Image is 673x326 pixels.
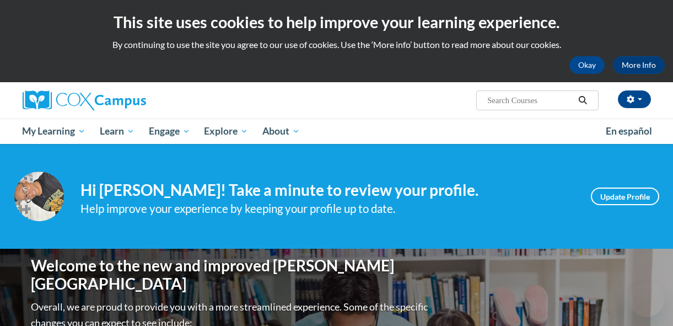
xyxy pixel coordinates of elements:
span: Explore [204,125,248,138]
span: My Learning [22,125,85,138]
span: Engage [149,125,190,138]
h4: Hi [PERSON_NAME]! Take a minute to review your profile. [80,181,574,200]
h1: Welcome to the new and improved [PERSON_NAME][GEOGRAPHIC_DATA] [31,256,430,293]
iframe: Button to launch messaging window [629,282,664,317]
a: En español [599,120,659,143]
div: Main menu [14,119,659,144]
button: Okay [569,56,605,74]
span: About [262,125,300,138]
h2: This site uses cookies to help improve your learning experience. [8,11,665,33]
a: Explore [197,119,255,144]
img: Cox Campus [23,90,146,110]
input: Search Courses [486,94,574,107]
a: More Info [613,56,665,74]
button: Search [574,94,591,107]
a: Learn [93,119,142,144]
a: Update Profile [591,188,659,205]
p: By continuing to use the site you agree to our use of cookies. Use the ‘More info’ button to read... [8,39,665,51]
a: Engage [142,119,197,144]
span: En español [606,125,652,137]
button: Account Settings [618,90,651,108]
span: Learn [100,125,134,138]
img: Profile Image [14,172,64,221]
a: Cox Campus [23,90,221,110]
a: My Learning [15,119,93,144]
a: About [255,119,307,144]
div: Help improve your experience by keeping your profile up to date. [80,200,574,218]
